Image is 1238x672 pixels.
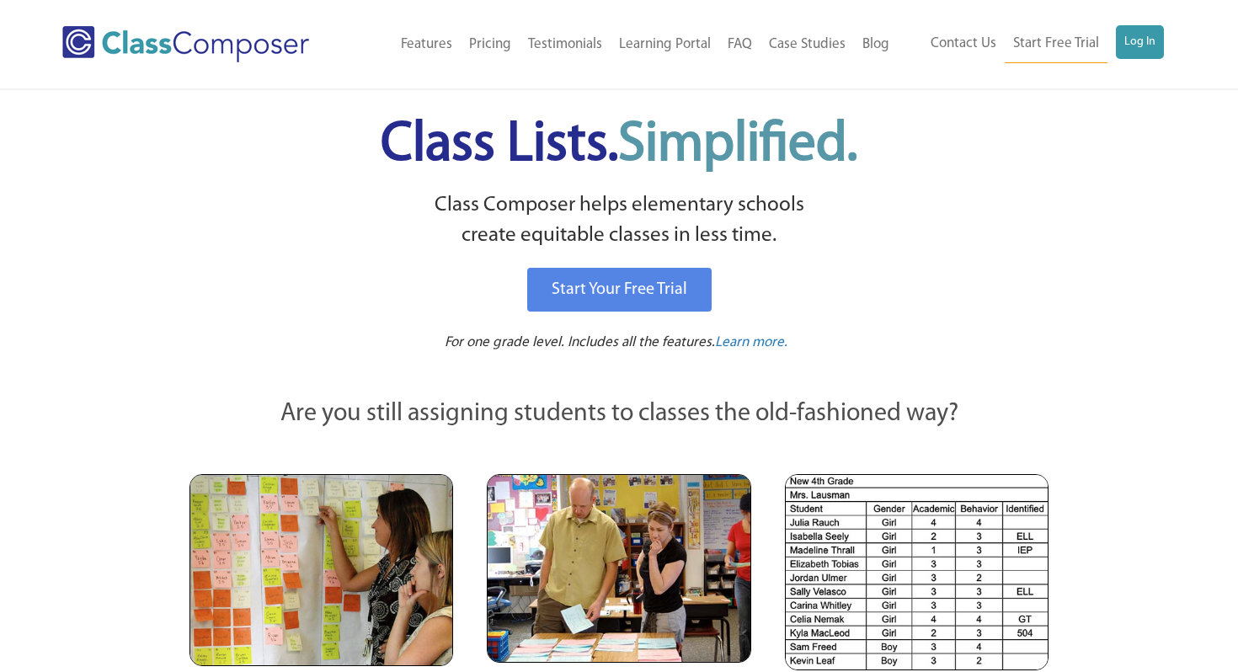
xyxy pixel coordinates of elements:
[527,268,712,312] a: Start Your Free Trial
[785,474,1049,670] img: Spreadsheets
[618,118,857,173] span: Simplified.
[187,190,1051,252] p: Class Composer helps elementary schools create equitable classes in less time.
[381,118,857,173] span: Class Lists.
[189,474,453,666] img: Teachers Looking at Sticky Notes
[461,26,520,63] a: Pricing
[760,26,854,63] a: Case Studies
[1005,25,1107,63] a: Start Free Trial
[552,281,687,298] span: Start Your Free Trial
[715,335,787,349] span: Learn more.
[487,474,750,662] img: Blue and Pink Paper Cards
[445,335,715,349] span: For one grade level. Includes all the features.
[898,25,1164,63] nav: Header Menu
[611,26,719,63] a: Learning Portal
[520,26,611,63] a: Testimonials
[715,333,787,354] a: Learn more.
[62,26,309,62] img: Class Composer
[854,26,898,63] a: Blog
[719,26,760,63] a: FAQ
[353,26,898,63] nav: Header Menu
[922,25,1005,62] a: Contact Us
[189,396,1049,433] p: Are you still assigning students to classes the old-fashioned way?
[1116,25,1164,59] a: Log In
[392,26,461,63] a: Features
